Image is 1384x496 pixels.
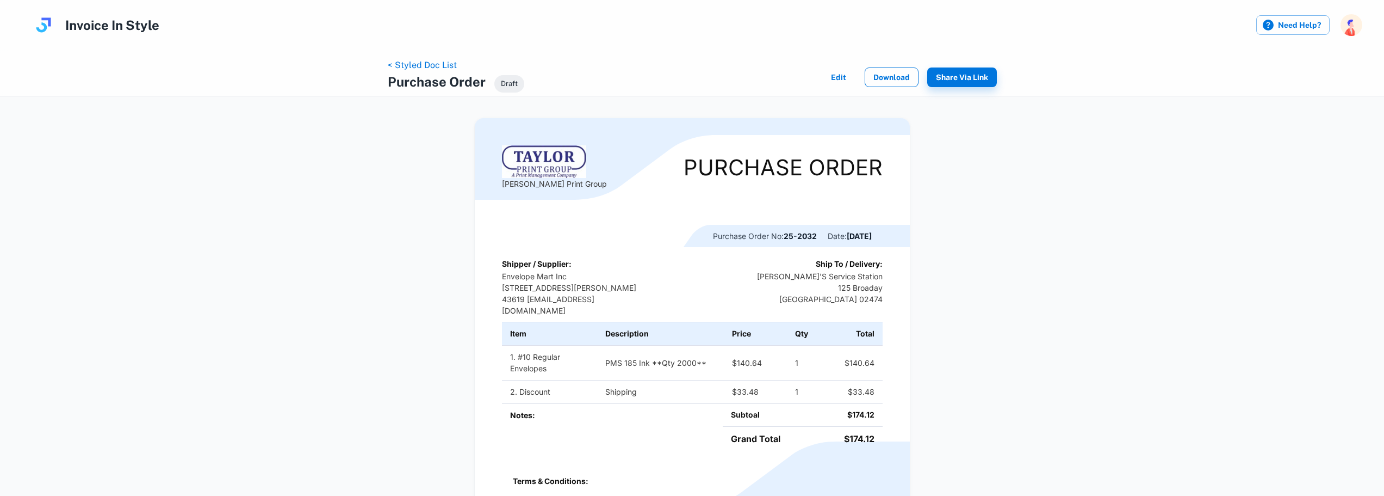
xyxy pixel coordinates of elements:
td: $140.64 [819,345,883,380]
td: 1 [787,345,818,380]
label: Need Help? [1256,15,1330,35]
div: Purchase Order [684,157,883,179]
h4: Invoice In Style [65,15,159,35]
td: 2. Discount [502,381,597,404]
h4: Purchase Order [388,72,486,91]
button: Edit [821,68,856,87]
th: Total [819,322,883,346]
td: 1. #10 Regular Envelopes [502,345,597,380]
nav: breadcrumb [388,59,524,72]
td: PMS 185 Ink **Qty 2000** [597,345,724,380]
p: Envelope Mart Inc [STREET_ADDRESS][PERSON_NAME] 43619 [EMAIL_ADDRESS][DOMAIN_NAME] [502,271,654,316]
td: Shipping [597,381,724,404]
th: Price [724,322,787,346]
td: 1 [787,381,818,404]
td: $174.12 [802,426,883,451]
td: $33.48 [724,381,787,404]
td: Grand Total [723,426,802,451]
img: photoURL [1340,14,1362,36]
b: Ship To / Delivery: [816,259,883,268]
p: [PERSON_NAME]'S Service Station 125 Broaday [GEOGRAPHIC_DATA] 02474 [757,271,883,305]
button: Download [865,68,918,87]
td: $174.12 [802,403,883,426]
th: Qty [787,322,818,346]
a: < Styled Doc List [388,60,457,70]
b: Shipper / Supplier: [502,259,572,268]
th: Item [502,322,597,346]
img: logo.svg [33,14,54,36]
button: Share via Link [927,68,997,87]
th: Description [597,322,724,346]
div: [PERSON_NAME] Print Group [502,145,607,189]
b: Terms & Conditions: [513,476,588,486]
td: Subtoal [723,403,802,426]
b: Notes: [510,411,535,420]
td: $33.48 [819,381,883,404]
span: Draft [494,78,524,89]
td: $140.64 [724,345,787,380]
img: Logo [502,145,586,178]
